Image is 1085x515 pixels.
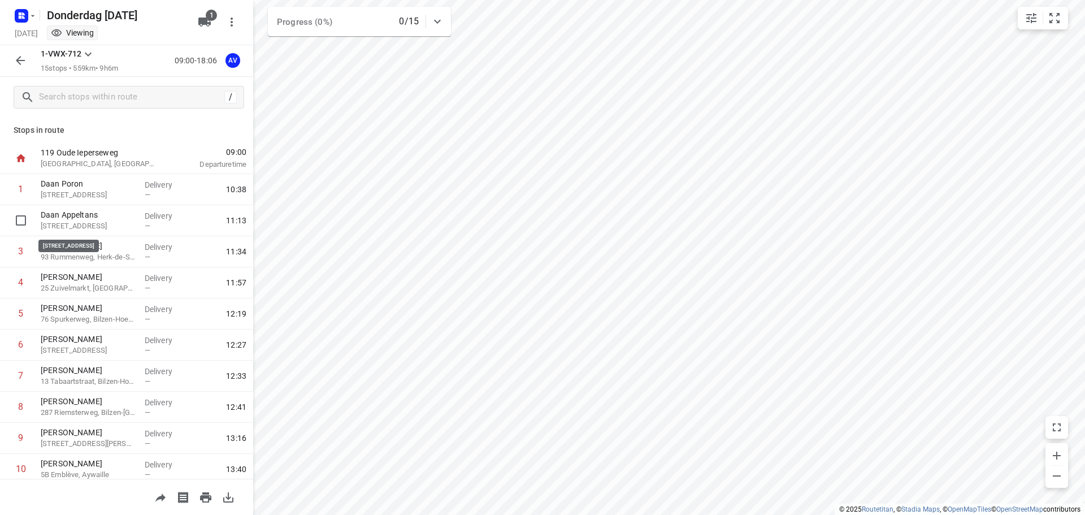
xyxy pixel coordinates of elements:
span: Share route [149,491,172,502]
div: You are currently in view mode. To make any changes, go to edit project. [51,27,94,38]
p: Delivery [145,241,186,253]
p: Delivery [145,210,186,222]
span: 12:41 [226,401,246,413]
p: Daan Appeltans [41,209,136,220]
p: 15 stops • 559km • 9h6m [41,63,118,74]
span: 11:34 [226,246,246,257]
p: Delivery [145,397,186,408]
p: Delivery [145,179,186,191]
li: © 2025 , © , © © contributors [839,505,1080,513]
div: 1 [18,184,23,194]
p: [STREET_ADDRESS] [41,220,136,232]
p: 25 Zuivelmarkt, [GEOGRAPHIC_DATA] [41,283,136,294]
p: [PERSON_NAME] [41,240,136,252]
span: 1 [206,10,217,21]
p: Delivery [145,335,186,346]
div: 3 [18,246,23,257]
span: Assigned to Axel Verzele [222,55,244,66]
input: Search stops within route [39,89,224,106]
p: [PERSON_NAME] [41,302,136,314]
span: 11:13 [226,215,246,226]
div: 4 [18,277,23,288]
a: OpenMapTiles [948,505,991,513]
span: 12:27 [226,339,246,350]
span: — [145,315,150,323]
div: 7 [18,370,23,381]
span: Download route [217,491,240,502]
p: Departure time [172,159,246,170]
p: Delivery [145,366,186,377]
span: — [145,470,150,479]
p: Delivery [145,459,186,470]
span: 12:33 [226,370,246,382]
span: Print shipping labels [172,491,194,502]
span: 11:57 [226,277,246,288]
p: Delivery [145,304,186,315]
div: Progress (0%)0/15 [268,7,451,36]
p: [PERSON_NAME] [41,396,136,407]
p: [PERSON_NAME] [41,334,136,345]
span: — [145,346,150,354]
span: 09:00 [172,146,246,158]
p: [PERSON_NAME] [41,271,136,283]
span: 13:16 [226,432,246,444]
div: 5 [18,308,23,319]
span: 10:38 [226,184,246,195]
span: — [145,439,150,448]
p: Daan Poron [41,178,136,189]
p: 09:00-18:06 [175,55,222,67]
p: [PERSON_NAME] [41,427,136,438]
p: 287 Riemsterweg, Bilzen-Hoeselt [41,407,136,418]
a: OpenStreetMap [996,505,1043,513]
span: — [145,191,150,199]
p: 34 Bloemendaalstraat, Bilzen-Hoeselt [41,345,136,356]
div: 8 [18,401,23,412]
span: — [145,408,150,417]
p: 1-VWX-712 [41,48,81,60]
span: Select [10,209,32,232]
p: 119 Oude Ieperseweg [41,147,158,158]
div: small contained button group [1018,7,1068,29]
span: — [145,253,150,261]
span: — [145,284,150,292]
div: 6 [18,339,23,350]
p: 93 Rummenweg, Herk-de-Stad [41,252,136,263]
p: Stops in route [14,124,240,136]
p: 0/15 [399,15,419,28]
p: 60 Boulevard Emile de Laveleye, Liège [41,438,136,449]
div: / [224,91,237,103]
div: 9 [18,432,23,443]
span: 13:40 [226,464,246,475]
span: — [145,377,150,386]
div: 10 [16,464,26,474]
span: 12:19 [226,308,246,319]
p: 5B Emblève, Aywaille [41,469,136,481]
span: — [145,222,150,230]
p: [PERSON_NAME] [41,458,136,469]
p: 76 Spurkerweg, Bilzen-Hoeselt [41,314,136,325]
p: [GEOGRAPHIC_DATA], [GEOGRAPHIC_DATA] [41,158,158,170]
p: Delivery [145,428,186,439]
span: Progress (0%) [277,17,332,27]
p: [STREET_ADDRESS] [41,189,136,201]
p: [PERSON_NAME] [41,365,136,376]
a: Routetitan [862,505,893,513]
span: Print route [194,491,217,502]
p: Delivery [145,272,186,284]
a: Stadia Maps [901,505,940,513]
button: 1 [193,11,216,33]
p: 13 Tabaartstraat, Bilzen-Hoeselt [41,376,136,387]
